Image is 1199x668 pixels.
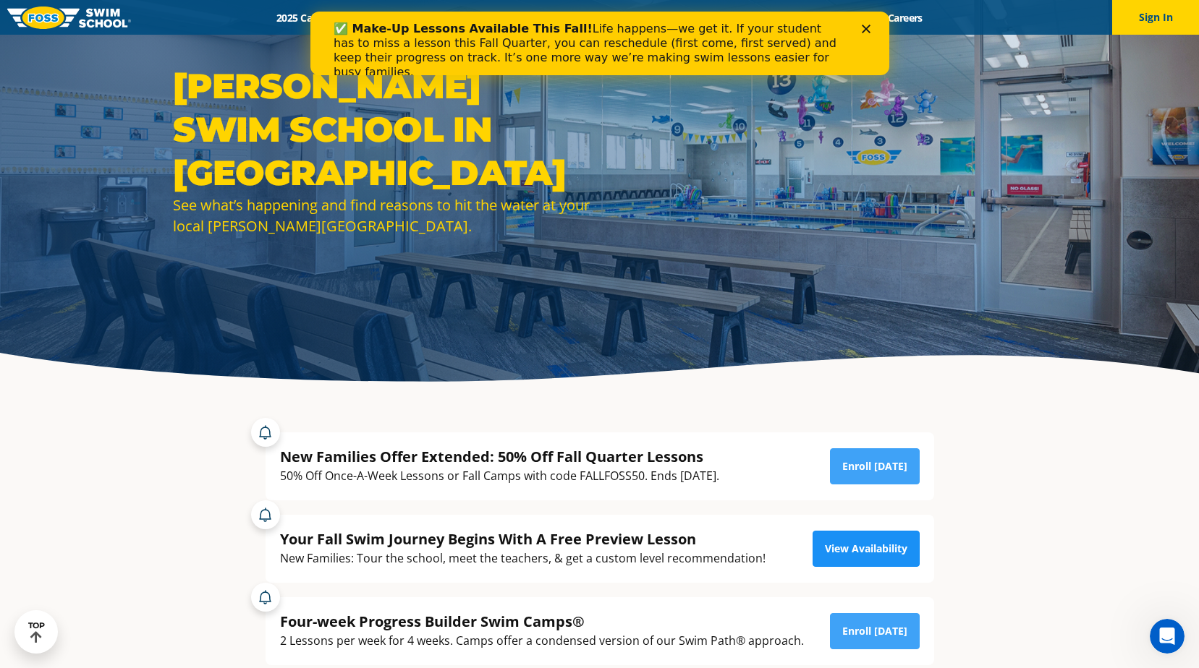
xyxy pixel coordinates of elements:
a: Swim Like [PERSON_NAME] [677,11,830,25]
div: New Families Offer Extended: 50% Off Fall Quarter Lessons [280,447,719,466]
div: TOP [28,621,45,643]
a: Schools [355,11,415,25]
div: See what’s happening and find reasons to hit the water at your local [PERSON_NAME][GEOGRAPHIC_DATA]. [173,194,593,236]
a: Enroll [DATE] [830,613,920,649]
iframe: Intercom live chat [1150,619,1185,654]
a: Enroll [DATE] [830,448,920,484]
h1: [PERSON_NAME] Swim School in [GEOGRAPHIC_DATA] [173,64,593,194]
a: Swim Path® Program [415,11,542,25]
div: Close [551,13,566,22]
a: About [PERSON_NAME] [542,11,677,25]
div: Your Fall Swim Journey Begins With A Free Preview Lesson [280,529,766,549]
div: 2 Lessons per week for 4 weeks. Camps offer a condensed version of our Swim Path® approach. [280,631,804,651]
a: View Availability [813,531,920,567]
div: Life happens—we get it. If your student has to miss a lesson this Fall Quarter, you can reschedul... [23,10,533,68]
iframe: Intercom live chat banner [310,12,889,75]
b: ✅ Make-Up Lessons Available This Fall! [23,10,282,24]
div: Four-week Progress Builder Swim Camps® [280,612,804,631]
a: 2025 Calendar [264,11,355,25]
a: Blog [829,11,875,25]
div: New Families: Tour the school, meet the teachers, & get a custom level recommendation! [280,549,766,568]
div: 50% Off Once-A-Week Lessons or Fall Camps with code FALLFOSS50. Ends [DATE]. [280,466,719,486]
img: FOSS Swim School Logo [7,7,131,29]
a: Careers [875,11,935,25]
